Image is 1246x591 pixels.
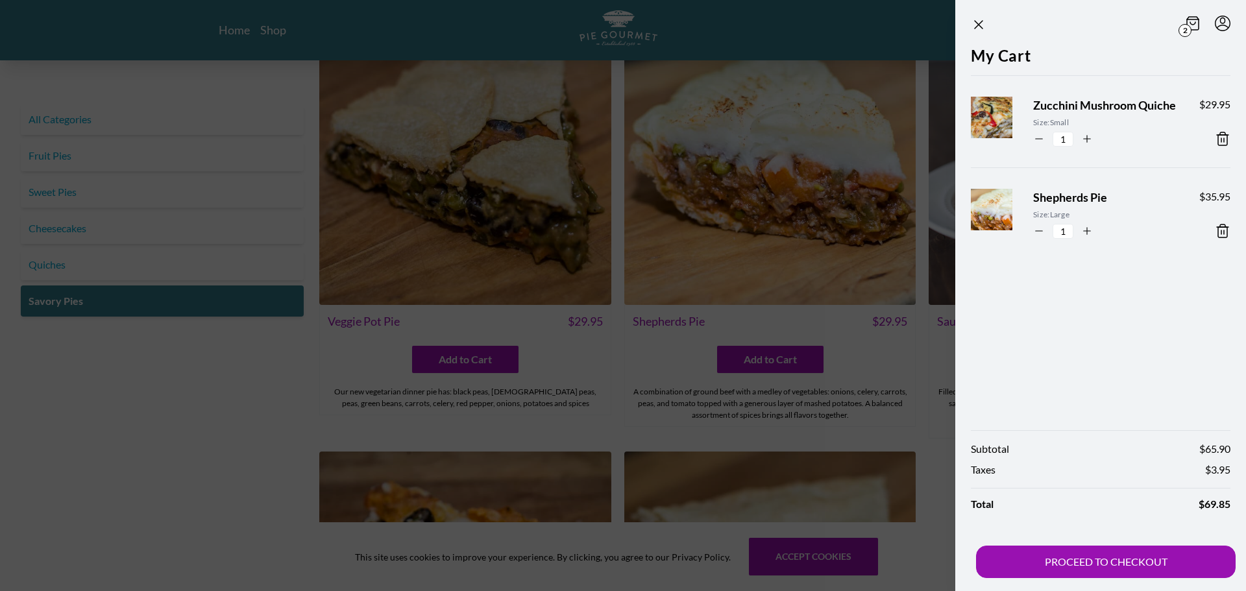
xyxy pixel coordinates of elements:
[1199,496,1230,512] span: $ 69.85
[1033,117,1179,128] span: Size: Small
[1215,16,1230,31] button: Menu
[1205,462,1230,477] span: $ 3.95
[971,496,994,512] span: Total
[971,441,1009,457] span: Subtotal
[1033,209,1179,221] span: Size: Large
[976,546,1236,578] button: PROCEED TO CHECKOUT
[1033,97,1179,114] span: Zucchini Mushroom Quiche
[1199,189,1230,204] span: $ 35.95
[971,17,986,32] button: Close panel
[1033,189,1179,206] span: Shepherds Pie
[971,44,1230,75] h2: My Cart
[971,462,996,477] span: Taxes
[964,176,1044,256] img: Product Image
[1179,24,1191,37] span: 2
[964,84,1044,163] img: Product Image
[1199,441,1230,457] span: $ 65.90
[1199,97,1230,112] span: $ 29.95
